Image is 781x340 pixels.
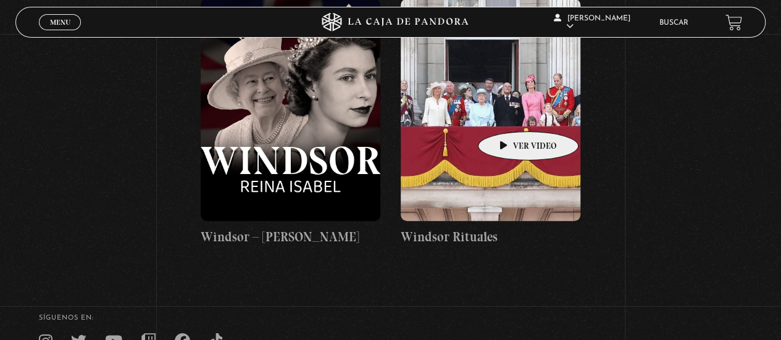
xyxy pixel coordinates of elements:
h4: Windsor Rituales [401,227,580,247]
span: Cerrar [46,29,75,38]
a: View your shopping cart [725,14,742,31]
a: Buscar [659,19,688,27]
h4: SÍguenos en: [39,315,742,321]
h4: Windsor – [PERSON_NAME] [201,227,380,247]
span: Menu [50,19,70,26]
span: [PERSON_NAME] [554,15,630,30]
